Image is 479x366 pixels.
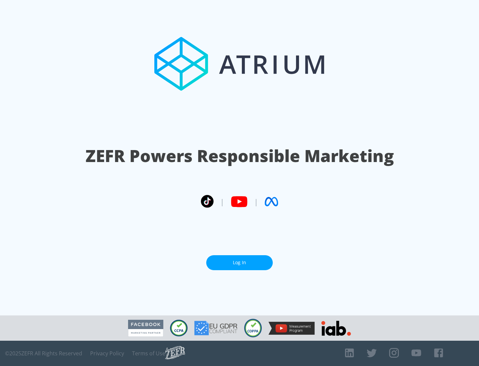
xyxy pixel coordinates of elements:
span: | [220,197,224,207]
img: Facebook Marketing Partner [128,320,163,337]
span: © 2025 ZEFR All Rights Reserved [5,350,82,357]
span: | [254,197,258,207]
h1: ZEFR Powers Responsible Marketing [85,144,394,167]
img: IAB [321,321,351,336]
img: GDPR Compliant [194,321,238,335]
a: Terms of Use [132,350,165,357]
img: YouTube Measurement Program [268,322,315,335]
a: Privacy Policy [90,350,124,357]
img: COPPA Compliant [244,319,262,337]
a: Log In [206,255,273,270]
img: CCPA Compliant [170,320,188,336]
